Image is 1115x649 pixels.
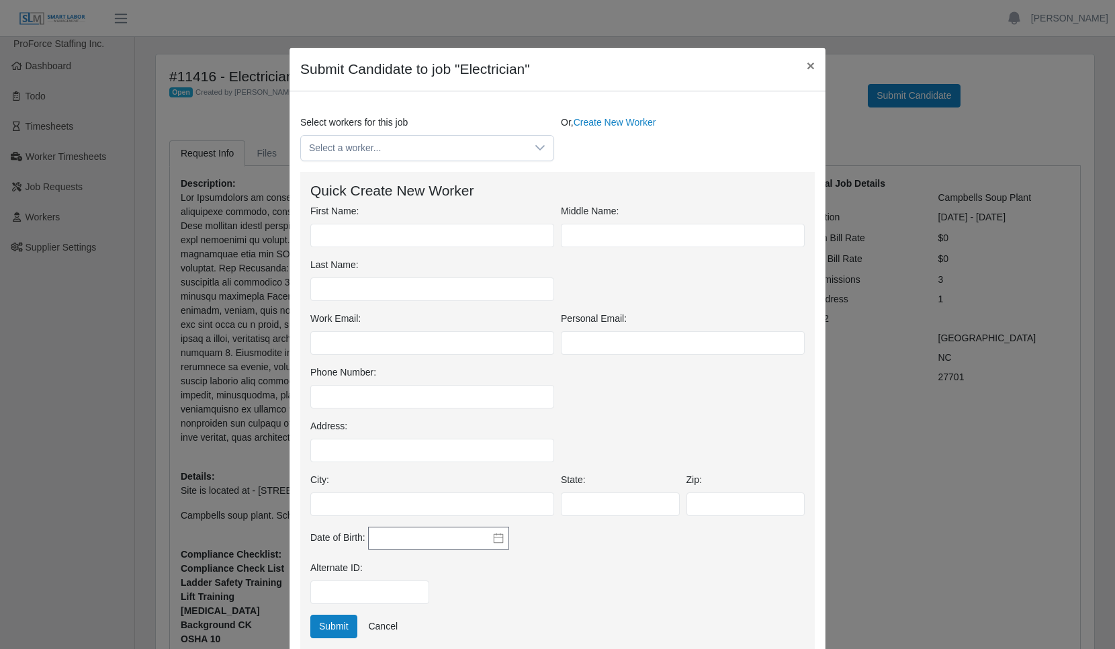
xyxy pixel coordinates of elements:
div: Or, [557,116,818,161]
span: × [807,58,815,73]
span: Select a worker... [301,136,527,161]
a: Cancel [359,615,406,638]
label: City: [310,473,329,487]
button: Close [796,48,826,83]
button: Submit [310,615,357,638]
label: Date of Birth: [310,531,365,545]
label: Select workers for this job [300,116,408,130]
a: Create New Worker [574,117,656,128]
label: Phone Number: [310,365,376,380]
label: First Name: [310,204,359,218]
label: Zip: [686,473,702,487]
h4: Submit Candidate to job "Electrician" [300,58,530,80]
body: Rich Text Area. Press ALT-0 for help. [11,11,501,26]
label: Personal Email: [561,312,627,326]
label: State: [561,473,586,487]
label: Address: [310,419,347,433]
label: Middle Name: [561,204,619,218]
h4: Quick Create New Worker [310,182,805,199]
label: Last Name: [310,258,359,272]
label: Work Email: [310,312,361,326]
label: Alternate ID: [310,561,363,575]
